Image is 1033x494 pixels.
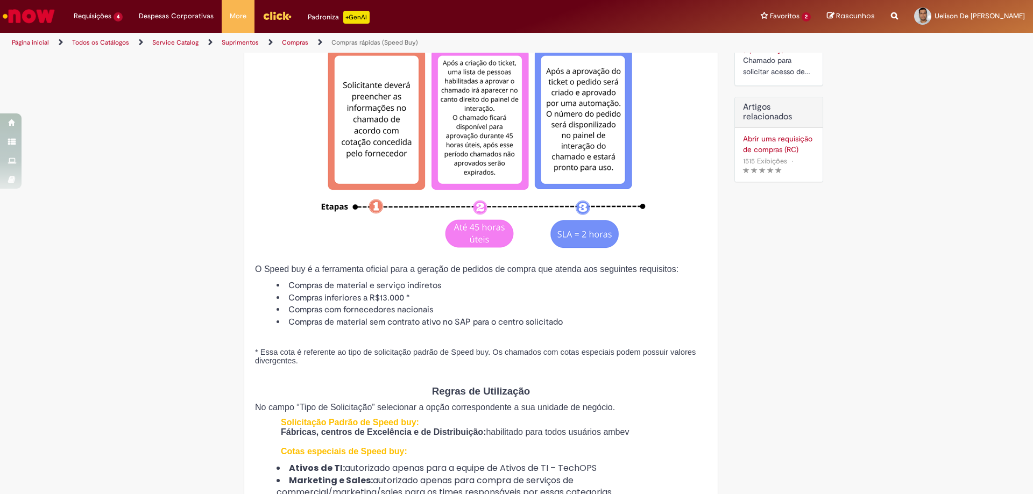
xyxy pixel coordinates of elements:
[222,38,259,47] a: Suprimentos
[72,38,129,47] a: Todos os Catálogos
[289,462,319,474] strong: Ativos
[743,133,815,155] a: Abrir uma requisição de compras (RC)
[308,11,370,24] div: Padroniza
[827,11,875,22] a: Rascunhos
[277,280,707,292] li: Compras de material e serviço indiretos
[432,385,530,397] span: Regras de Utilização
[802,12,811,22] span: 2
[343,11,370,24] p: +GenAi
[12,38,49,47] a: Página inicial
[281,427,486,436] span: Fábricas, centros de Excelência e de Distribuição:
[263,8,292,24] img: click_logo_yellow_360x200.png
[114,12,123,22] span: 4
[836,11,875,21] span: Rascunhos
[282,38,308,47] a: Compras
[8,33,681,53] ul: Trilhas de página
[152,38,199,47] a: Service Catalog
[277,292,707,304] li: Compras inferiores a R$13.000 *
[230,11,246,22] span: More
[74,11,111,22] span: Requisições
[1,5,56,27] img: ServiceNow
[255,403,615,412] span: No campo “Tipo de Solicitação” selecionar a opção correspondente a sua unidade de negócio.
[935,11,1025,20] span: Uelison De [PERSON_NAME]
[331,38,418,47] a: Compras rápidas (Speed Buy)
[743,55,815,77] div: Chamado para solicitar acesso de aprovador ao ticket de Speed buy
[743,103,815,121] h3: Artigos relacionados
[139,11,214,22] span: Despesas Corporativas
[319,462,597,474] span: autorizado apenas para a equipe de Ativos de TI – TechOPS
[255,264,678,274] span: O Speed buy é a ferramenta oficial para a geração de pedidos de compra que atenda aos seguintes r...
[277,304,707,316] li: Compras com fornecedores nacionais
[281,447,407,456] span: Cotas especiais de Speed buy:
[321,462,345,474] strong: de TI:
[277,316,707,328] li: Compras de material sem contrato ativo no SAP para o centro solicitado
[486,427,629,436] span: habilitado para todos usuários ambev
[789,154,796,168] span: •
[281,418,419,427] span: Solicitação Padrão de Speed buy:
[255,348,696,365] span: * Essa cota é referente ao tipo de solicitação padrão de Speed buy. Os chamados com cotas especia...
[289,474,373,486] strong: Marketing e Sales:
[770,11,799,22] span: Favoritos
[743,156,787,166] span: 1515 Exibições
